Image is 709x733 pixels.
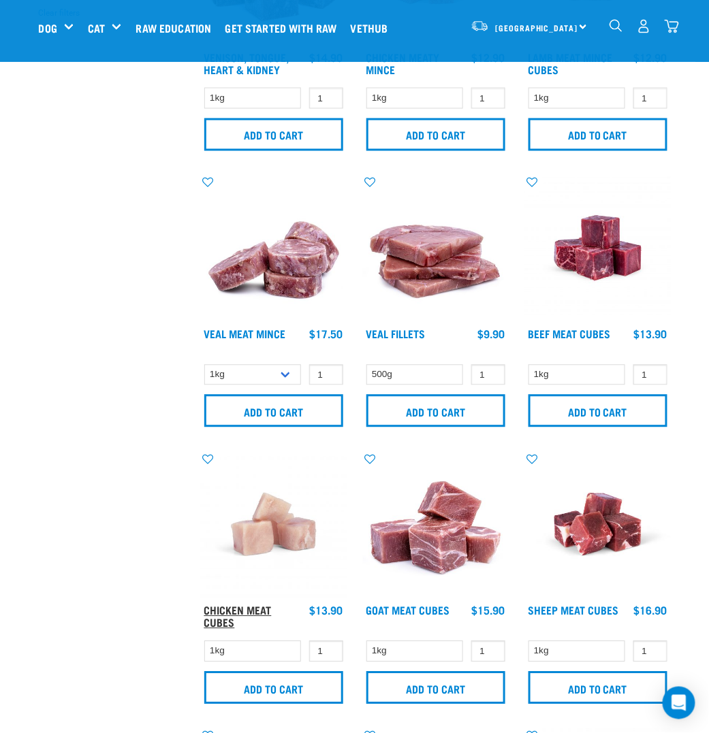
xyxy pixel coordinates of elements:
input: 1 [471,365,505,386]
input: Add to cart [529,395,667,427]
input: Add to cart [366,395,505,427]
div: $9.90 [478,328,505,340]
input: 1 [309,641,343,662]
input: Add to cart [204,118,343,151]
div: Open Intercom Messenger [663,687,695,719]
input: 1 [471,641,505,662]
input: 1 [633,88,667,109]
div: $15.90 [472,604,505,617]
img: 1160 Veal Meat Mince Medallions 01 [201,176,347,321]
div: $13.90 [634,328,667,340]
img: home-icon@2x.png [665,19,679,33]
img: Sheep Meat [525,452,671,598]
a: Beef Meat Cubes [529,331,611,337]
div: $13.90 [310,604,343,617]
input: 1 [633,365,667,386]
img: van-moving.png [471,20,489,32]
img: Beef Meat Cubes 1669 [525,176,671,321]
input: 1 [633,641,667,662]
input: Add to cart [366,118,505,151]
img: home-icon-1@2x.png [610,19,623,32]
a: Cat [88,20,105,36]
span: [GEOGRAPHIC_DATA] [496,25,578,30]
div: $17.50 [310,328,343,340]
a: Chicken Meat Cubes [204,607,272,625]
img: 1184 Wild Goat Meat Cubes Boneless 01 [363,452,509,598]
input: 1 [471,88,505,109]
img: Chicken meat [201,452,347,598]
a: Sheep Meat Cubes [529,607,619,613]
a: Vethub [347,1,398,55]
input: Add to cart [529,118,667,151]
a: Raw Education [132,1,221,55]
a: Get started with Raw [222,1,347,55]
input: 1 [309,88,343,109]
a: Veal Fillets [366,331,426,337]
a: Goat Meat Cubes [366,607,450,613]
input: Add to cart [529,672,667,704]
input: 1 [309,365,343,386]
input: Add to cart [204,395,343,427]
div: $16.90 [634,604,667,617]
img: Stack Of Raw Veal Fillets [363,176,509,321]
input: Add to cart [204,672,343,704]
a: Veal Meat Mince [204,331,286,337]
img: user.png [637,19,651,33]
input: Add to cart [366,672,505,704]
a: Dog [39,20,57,36]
